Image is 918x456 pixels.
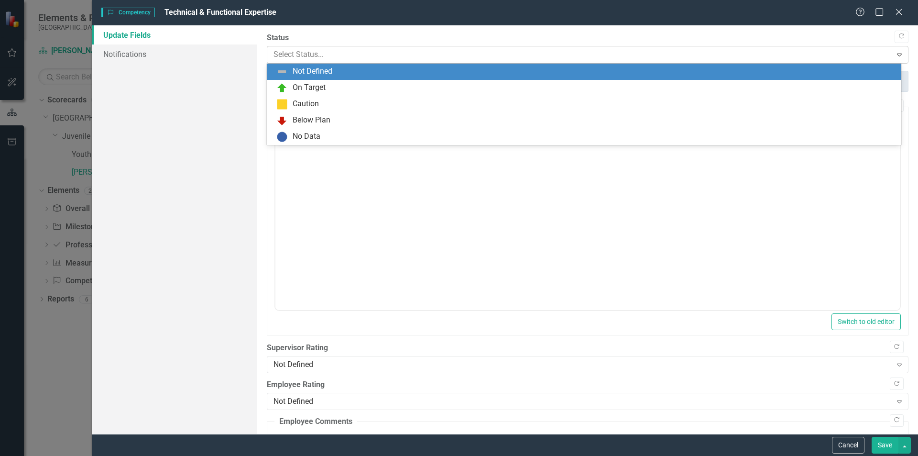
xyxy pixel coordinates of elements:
[276,82,288,94] img: On Target
[275,143,900,310] iframe: Rich Text Area
[293,66,332,77] div: Not Defined
[101,8,155,17] span: Competency
[872,437,898,454] button: Save
[293,99,319,110] div: Caution
[832,437,864,454] button: Cancel
[831,313,901,330] button: Switch to old editor
[267,379,908,390] label: Employee Rating
[276,99,288,110] img: Caution
[273,396,892,407] div: Not Defined
[276,115,288,126] img: Below Plan
[293,115,330,126] div: Below Plan
[276,131,288,143] img: No Data
[92,25,257,44] a: Update Fields
[267,33,908,44] label: Status
[274,416,357,427] legend: Employee Comments
[273,359,892,370] div: Not Defined
[293,131,320,142] div: No Data
[164,8,276,17] span: Technical & Functional Expertise
[92,44,257,64] a: Notifications
[293,82,326,93] div: On Target
[276,66,288,78] img: Not Defined
[267,343,908,354] label: Supervisor Rating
